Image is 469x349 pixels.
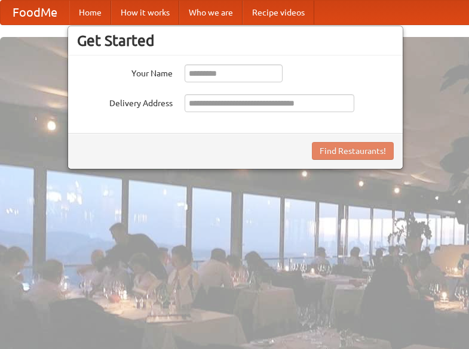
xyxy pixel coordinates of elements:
[77,32,394,50] h3: Get Started
[243,1,314,24] a: Recipe videos
[1,1,69,24] a: FoodMe
[69,1,111,24] a: Home
[77,94,173,109] label: Delivery Address
[179,1,243,24] a: Who we are
[111,1,179,24] a: How it works
[312,142,394,160] button: Find Restaurants!
[77,64,173,79] label: Your Name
